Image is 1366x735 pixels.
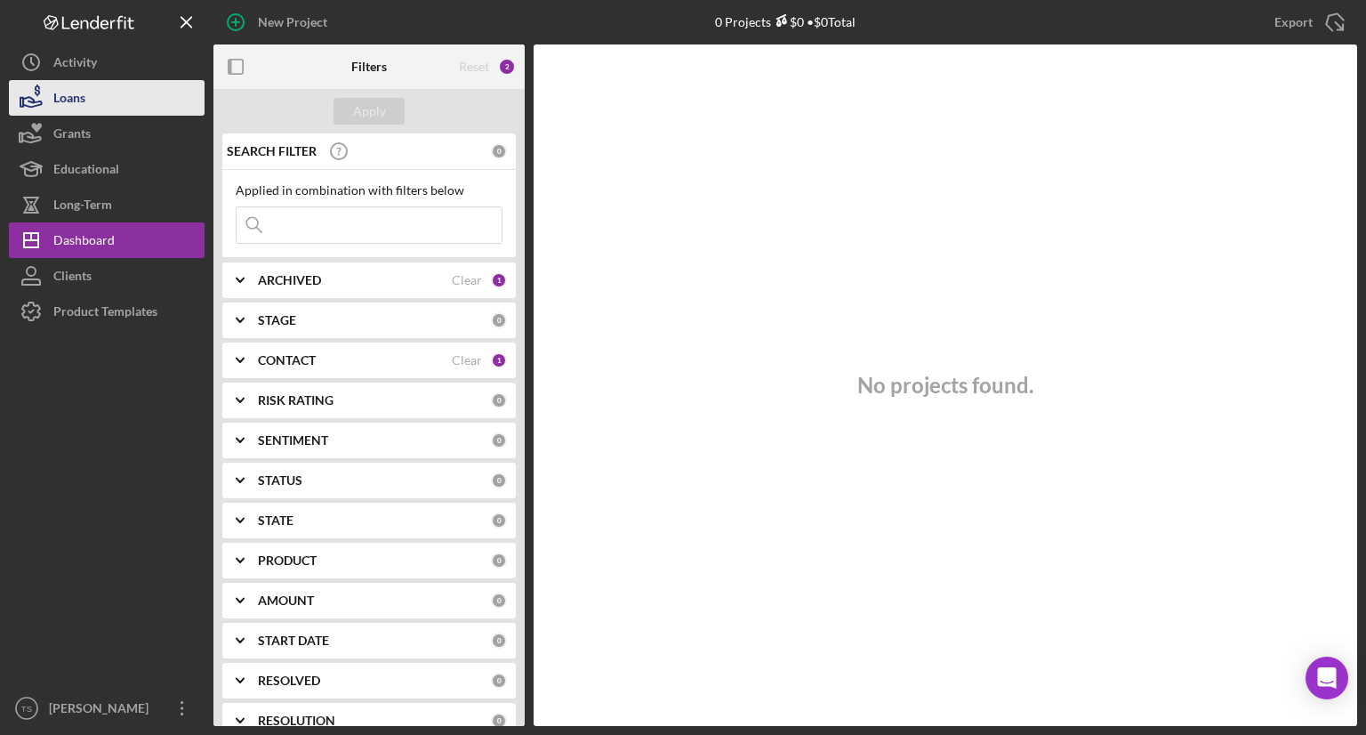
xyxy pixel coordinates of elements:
[9,151,205,187] button: Educational
[258,714,335,728] b: RESOLUTION
[258,353,316,367] b: CONTACT
[258,4,327,40] div: New Project
[857,373,1033,398] h3: No projects found.
[491,713,507,729] div: 0
[258,513,293,528] b: STATE
[9,691,205,726] button: TS[PERSON_NAME]
[353,98,386,125] div: Apply
[258,393,333,408] b: RISK RATING
[53,187,112,227] div: Long-Term
[491,472,507,489] div: 0
[1257,4,1357,40] button: Export
[9,80,205,116] button: Loans
[53,44,97,85] div: Activity
[9,258,205,294] button: Clients
[452,273,482,287] div: Clear
[333,98,405,125] button: Apply
[491,553,507,569] div: 0
[213,4,345,40] button: New Project
[258,473,302,488] b: STATUS
[9,116,205,151] button: Grants
[452,353,482,367] div: Clear
[258,594,314,608] b: AMOUNT
[491,513,507,529] div: 0
[258,313,296,327] b: STAGE
[9,222,205,258] button: Dashboard
[715,14,856,29] div: 0 Projects • $0 Total
[53,258,92,298] div: Clients
[351,60,387,74] b: Filters
[491,593,507,609] div: 0
[9,44,205,80] button: Activity
[21,704,32,714] text: TS
[491,392,507,408] div: 0
[459,60,489,74] div: Reset
[53,222,115,262] div: Dashboard
[258,634,329,648] b: START DATE
[258,273,321,287] b: ARCHIVED
[491,312,507,328] div: 0
[258,433,328,448] b: SENTIMENT
[53,80,85,120] div: Loans
[258,674,320,688] b: RESOLVED
[9,187,205,222] button: Long-Term
[1306,657,1348,699] div: Open Intercom Messenger
[491,272,507,288] div: 1
[53,116,91,156] div: Grants
[491,673,507,689] div: 0
[491,352,507,368] div: 1
[227,144,317,158] b: SEARCH FILTER
[236,183,502,198] div: Applied in combination with filters below
[1274,4,1313,40] div: Export
[53,294,157,334] div: Product Templates
[498,58,516,76] div: 2
[491,633,507,649] div: 0
[9,294,205,329] button: Product Templates
[491,143,507,159] div: 0
[53,151,119,191] div: Educational
[771,14,804,29] div: $0
[44,691,160,731] div: [PERSON_NAME]
[491,432,507,448] div: 0
[258,553,317,568] b: PRODUCT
